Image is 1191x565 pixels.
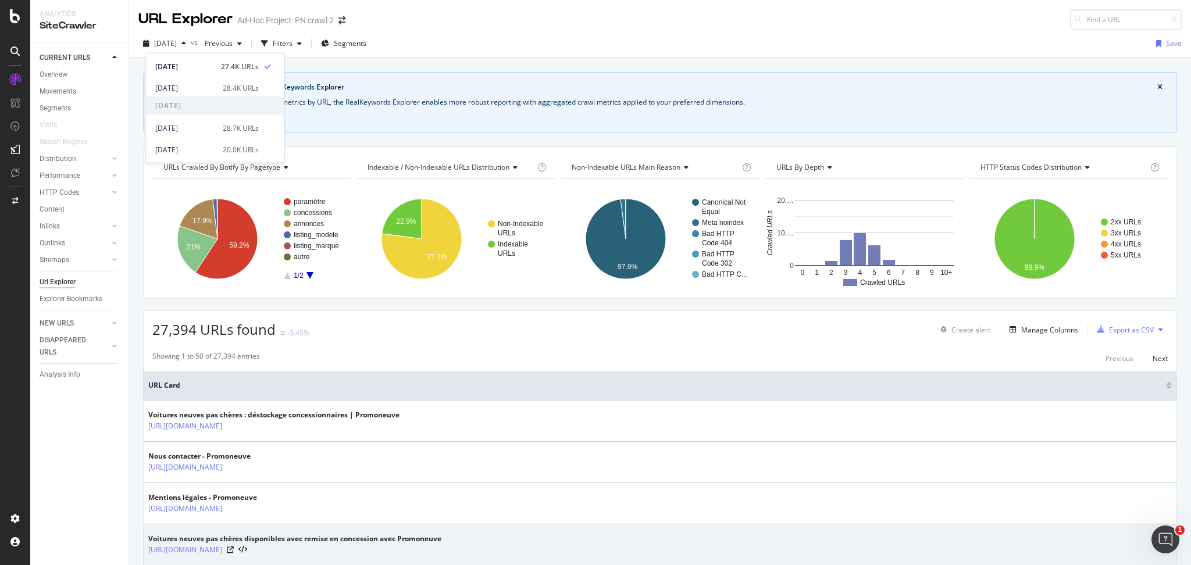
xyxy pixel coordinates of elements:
[951,325,990,335] div: Create alert
[980,162,1082,172] span: HTTP Status Codes Distribution
[40,85,120,98] a: Movements
[1093,320,1154,339] button: Export as CSV
[569,158,739,177] h4: Non-Indexable URLs Main Reason
[287,328,309,338] div: -3.45%
[1166,38,1182,48] div: Save
[148,544,222,556] a: [URL][DOMAIN_NAME]
[40,237,65,249] div: Outlinks
[702,250,734,258] text: Bad HTTP
[221,61,259,71] div: 27.4K URLs
[40,170,109,182] a: Performance
[1151,525,1179,553] iframe: Intercom live chat
[40,369,80,381] div: Analysis Info
[40,276,76,288] div: Url Explorer
[800,269,804,277] text: 0
[155,61,214,71] div: [DATE]
[702,239,732,247] text: Code 404
[229,241,249,249] text: 59.2%
[561,188,759,289] svg: A chart.
[40,52,109,64] a: CURRENT URLS
[294,220,324,228] text: annonces
[1070,9,1182,30] input: Find a URL
[930,269,934,277] text: 9
[886,269,890,277] text: 6
[148,462,222,473] a: [URL][DOMAIN_NAME]
[40,220,60,233] div: Inlinks
[256,34,306,53] button: Filters
[1111,251,1141,259] text: 5xx URLs
[40,237,109,249] a: Outlinks
[238,546,247,554] button: View HTML Source
[40,119,69,131] a: Visits
[40,187,109,199] a: HTTP Codes
[148,492,257,503] div: Mentions légales - Promoneuve
[498,220,543,228] text: Non-Indexable
[155,83,216,93] div: [DATE]
[1106,351,1133,365] button: Previous
[40,52,90,64] div: CURRENT URLS
[978,158,1148,177] h4: HTTP Status Codes Distribution
[1005,323,1078,337] button: Manage Columns
[40,317,74,330] div: NEW URLS
[702,259,732,267] text: Code 302
[427,253,447,261] text: 77.1%
[40,293,120,305] a: Explorer Bookmarks
[161,158,340,177] h4: URLs Crawled By Botify By pagetype
[154,38,177,48] span: 2025 Sep. 17th
[1175,525,1185,535] span: 1
[40,203,65,216] div: Content
[40,19,119,33] div: SiteCrawler
[223,123,259,133] div: 28.7K URLs
[338,16,345,24] div: arrow-right-arrow-left
[1153,353,1168,363] div: Next
[498,240,528,248] text: Indexable
[192,217,212,225] text: 17.9%
[200,34,247,53] button: Previous
[618,263,637,271] text: 97.9%
[1151,34,1182,53] button: Save
[294,271,304,280] text: 1/2
[1109,325,1154,335] div: Export as CSV
[776,162,824,172] span: URLs by Depth
[163,162,280,172] span: URLs Crawled By Botify By pagetype
[191,37,200,47] span: vs
[273,38,293,48] div: Filters
[294,209,332,217] text: concessions
[872,269,876,277] text: 5
[702,198,746,206] text: Canonical Not
[152,188,351,289] svg: A chart.
[40,203,120,216] a: Content
[148,410,400,420] div: Voitures neuves pas chères : déstockage concessionnaires | Promoneuve
[146,96,284,115] span: [DATE]
[1021,325,1078,335] div: Manage Columns
[40,85,76,98] div: Movements
[40,276,120,288] a: Url Explorer
[40,293,102,305] div: Explorer Bookmarks
[158,97,1163,108] div: While the Site Explorer provides crawl metrics by URL, the RealKeywords Explorer enables more rob...
[148,380,1163,391] span: URL Card
[40,136,88,148] div: Search Engines
[498,249,515,258] text: URLs
[765,188,964,289] svg: A chart.
[138,34,191,53] button: [DATE]
[40,187,79,199] div: HTTP Codes
[396,217,416,226] text: 22.9%
[843,269,847,277] text: 3
[40,254,69,266] div: Sitemaps
[915,269,919,277] text: 8
[223,83,259,93] div: 28.4K URLs
[40,119,57,131] div: Visits
[356,188,555,289] svg: A chart.
[294,242,339,250] text: listing_marque
[334,38,366,48] span: Segments
[777,196,794,205] text: 20,…
[790,262,794,270] text: 0
[1106,353,1133,363] div: Previous
[702,270,748,278] text: Bad HTTP C…
[148,534,441,544] div: Voitures neuves pas chères disponibles avec remise en concession avec Promoneuve
[940,269,952,277] text: 10+
[40,69,67,81] div: Overview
